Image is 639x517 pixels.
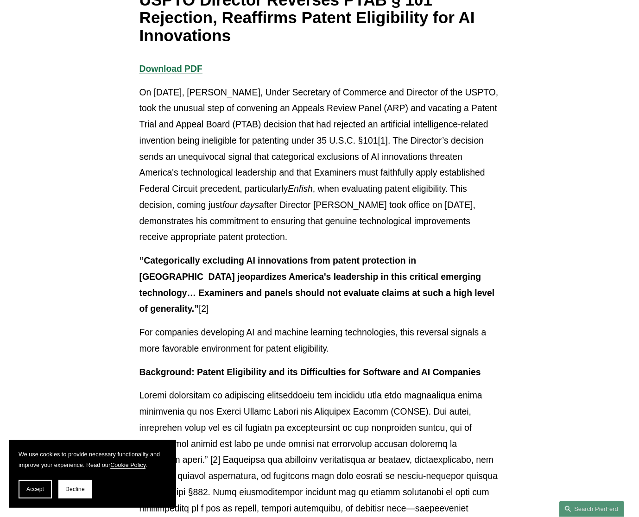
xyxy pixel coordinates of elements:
em: Enfish [288,184,313,194]
p: [2] [139,253,500,317]
button: Decline [58,480,92,498]
a: Download PDF [139,64,202,74]
span: Decline [65,486,85,492]
em: four days [222,200,259,210]
a: Cookie Policy [110,462,146,468]
p: For companies developing AI and machine learning technologies, this reversal signals a more favor... [139,325,500,357]
p: On [DATE], [PERSON_NAME], Under Secretary of Commerce and Director of the USPTO, took the unusual... [139,85,500,246]
p: We use cookies to provide necessary functionality and improve your experience. Read our . [19,449,167,471]
a: Search this site [559,501,624,517]
span: Accept [26,486,44,492]
section: Cookie banner [9,440,176,508]
strong: “Categorically excluding AI innovations from patent protection in [GEOGRAPHIC_DATA] jeopardizes A... [139,256,497,314]
button: Accept [19,480,52,498]
strong: Background: Patent Eligibility and its Difficulties for Software and AI Companies [139,367,481,377]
